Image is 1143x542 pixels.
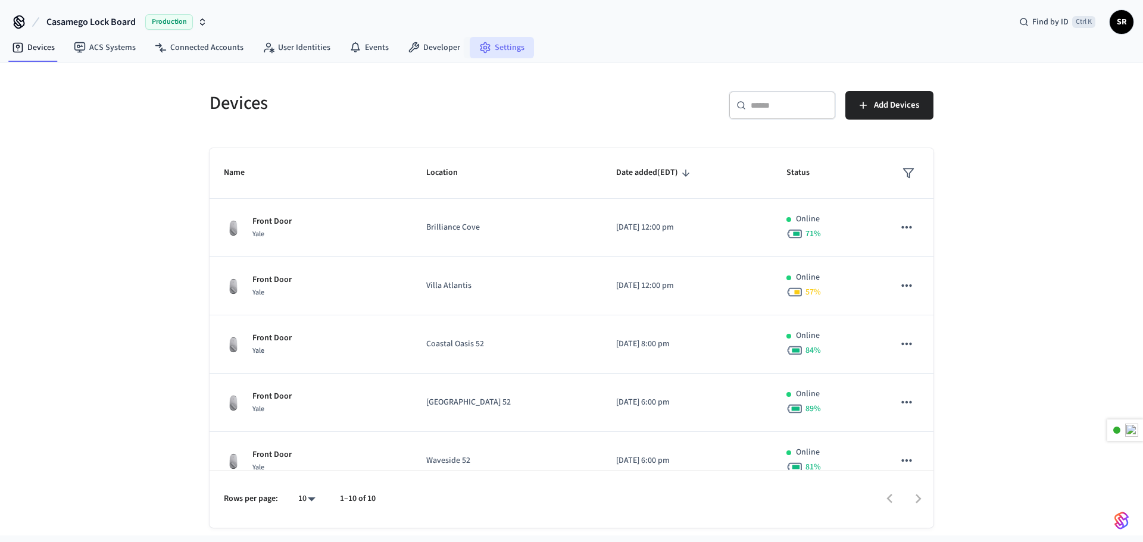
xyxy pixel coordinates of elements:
span: Casamego Lock Board [46,15,136,29]
img: August Wifi Smart Lock 3rd Gen, Silver, Front [224,218,243,237]
span: Date added(EDT) [616,164,694,182]
a: Connected Accounts [145,37,253,58]
span: SR [1111,11,1132,33]
p: Front Door [252,390,292,403]
span: 71 % [805,228,821,240]
p: Online [796,271,820,284]
p: Online [796,446,820,459]
span: 57 % [805,286,821,298]
span: 89 % [805,403,821,415]
button: SR [1110,10,1133,34]
p: [DATE] 12:00 pm [616,280,757,292]
span: Location [426,164,473,182]
span: Ctrl K [1072,16,1095,28]
p: Online [796,388,820,400]
p: Coastal Oasis 52 [426,338,588,350]
img: August Wifi Smart Lock 3rd Gen, Silver, Front [224,335,243,354]
p: Front Door [252,449,292,461]
span: 84 % [805,344,821,356]
p: Waveside 52 [426,455,588,467]
p: [DATE] 6:00 pm [616,455,757,467]
span: Yale [252,229,264,239]
span: 81 % [805,461,821,473]
span: Yale [252,462,264,472]
p: [GEOGRAPHIC_DATA] 52 [426,396,588,409]
p: Front Door [252,332,292,344]
span: Yale [252,404,264,414]
a: User Identities [253,37,340,58]
a: ACS Systems [64,37,145,58]
div: 10 [292,490,321,507]
img: SeamLogoGradient.69752ec5.svg [1114,511,1129,530]
span: Find by ID [1032,16,1069,28]
span: Name [224,164,260,182]
p: 1–10 of 10 [340,493,376,505]
button: Add Devices [845,91,933,120]
a: Settings [470,37,534,58]
img: August Wifi Smart Lock 3rd Gen, Silver, Front [224,277,243,296]
p: Front Door [252,274,292,286]
span: Status [786,164,825,182]
p: Online [796,213,820,225]
p: Villa Atlantis [426,280,588,292]
img: August Wifi Smart Lock 3rd Gen, Silver, Front [224,393,243,412]
span: Add Devices [874,98,919,113]
a: Developer [398,37,470,58]
span: Yale [252,346,264,356]
span: Yale [252,287,264,297]
a: Devices [2,37,64,58]
p: Front Door [252,215,292,228]
p: Brilliance Cove [426,221,588,234]
a: Events [340,37,398,58]
span: Production [145,14,193,30]
img: August Wifi Smart Lock 3rd Gen, Silver, Front [224,452,243,471]
h5: Devices [210,91,564,115]
p: [DATE] 6:00 pm [616,396,757,409]
div: Find by IDCtrl K [1010,11,1105,33]
p: Online [796,330,820,342]
p: [DATE] 8:00 pm [616,338,757,350]
p: Rows per page: [224,493,278,505]
p: [DATE] 12:00 pm [616,221,757,234]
